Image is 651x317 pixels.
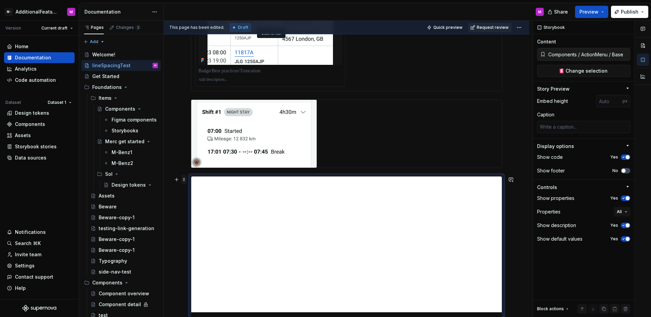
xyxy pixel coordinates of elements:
[81,37,107,46] button: Add
[101,114,161,125] a: Figma components
[4,108,75,118] a: Design tokens
[48,100,66,105] span: Dataset 1
[92,279,122,286] div: Components
[1,4,77,19] button: M-AdditionalFeatsTestM
[88,212,161,223] a: Beware-copy-1
[92,84,122,91] div: Foundations
[88,201,161,212] a: Beware
[15,143,57,150] div: Storybook stories
[191,100,317,168] img: 71cd2039-351f-4e67-becd-f035da65a442.png
[101,147,161,158] a: M-Benz1
[81,277,161,288] div: Components
[15,274,53,280] div: Contact support
[5,100,21,105] div: Dataset
[154,62,156,69] div: M
[15,285,26,292] div: Help
[15,43,28,50] div: Home
[477,25,509,30] span: Request review
[92,62,131,69] div: lineSpacingTest
[537,195,574,202] div: Show properties
[41,25,67,31] span: Current draft
[105,138,144,145] div: Merc get started
[611,6,648,18] button: Publish
[94,104,161,114] a: Components
[4,75,75,86] a: Code automation
[4,283,75,294] button: Help
[88,266,161,277] a: side-nav-test
[537,111,554,118] div: Caption
[4,130,75,141] a: Assets
[45,98,75,107] button: Dataset 1
[70,9,73,15] div: M
[116,25,141,30] div: Changes
[88,234,161,245] a: Beware-copy-1
[537,222,576,229] div: Show description
[90,39,98,44] span: Add
[610,154,618,160] label: Yes
[112,182,146,188] div: Design tokens
[99,301,141,308] div: Component detail
[92,73,119,80] div: Get Started
[544,6,572,18] button: Share
[433,25,462,30] span: Quick preview
[537,236,583,242] div: Show default values
[610,195,618,201] label: Yes
[538,9,541,15] div: M
[4,119,75,130] a: Components
[537,184,557,191] div: Controls
[84,8,149,15] div: Documentation
[537,65,630,77] button: Change selection
[537,208,560,215] div: Properties
[15,132,31,139] div: Assets
[5,8,13,16] div: M-
[99,268,131,275] div: side-nav-test
[15,54,51,61] div: Documentation
[554,8,568,15] span: Share
[99,203,117,210] div: Beware
[99,290,149,297] div: Component overview
[99,258,127,264] div: Typography
[101,158,161,169] a: M-Benz2
[537,86,630,92] button: Story Preview
[112,160,133,167] div: M-Benz2
[537,306,564,312] div: Block actions
[84,25,104,30] div: Pages
[15,240,41,247] div: Search ⌘K
[468,23,512,32] button: Request review
[88,190,161,201] a: Assets
[537,154,563,161] div: Show code
[230,23,251,32] div: Draft
[15,77,56,83] div: Code automation
[4,238,75,249] button: Search ⌘K
[81,71,161,82] a: Get Started
[88,256,161,266] a: Typography
[4,63,75,74] a: Analytics
[88,223,161,234] a: testing-link-generation
[99,95,112,101] div: Items
[537,143,630,150] button: Display options
[537,38,556,45] div: Content
[99,225,154,232] div: testing-link-generation
[4,152,75,163] a: Data sources
[15,66,37,72] div: Analytics
[88,288,161,299] a: Component overview
[112,116,157,123] div: Figma components
[15,251,41,258] div: Invite team
[537,86,570,92] div: Story Preview
[4,227,75,238] button: Notifications
[5,25,21,31] div: Version
[610,236,618,242] label: Yes
[621,8,638,15] span: Publish
[4,249,75,260] a: Invite team
[537,98,568,105] div: Embed height
[612,168,618,173] label: No
[112,149,132,156] div: M-Benz1
[575,6,608,18] button: Preview
[112,127,138,134] div: Storybooks
[92,51,115,58] div: Welcome!
[88,245,161,256] a: Beware-copy-1
[537,304,570,314] div: Block actions
[22,305,56,312] svg: Supernova Logo
[4,260,75,271] a: Settings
